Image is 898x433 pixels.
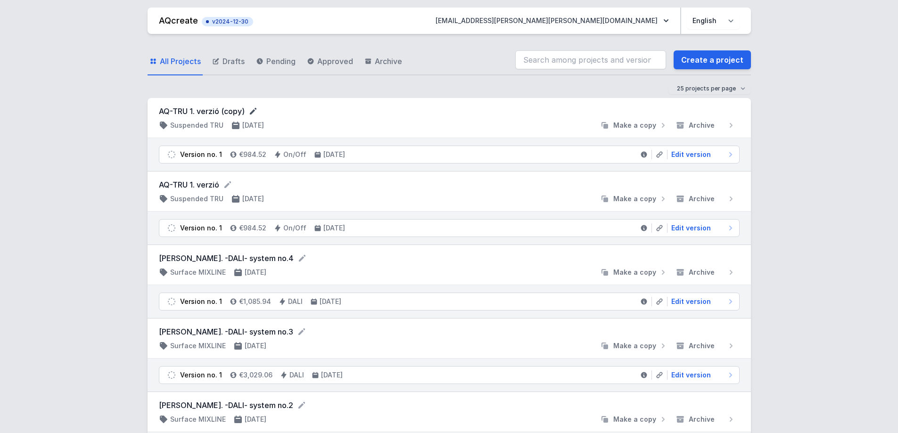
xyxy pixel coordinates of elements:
[297,327,306,336] button: Rename project
[170,121,223,130] h4: Suspended TRU
[375,56,402,67] span: Archive
[613,268,656,277] span: Make a copy
[167,297,176,306] img: draft.svg
[297,400,306,410] button: Rename project
[242,194,264,204] h4: [DATE]
[266,56,296,67] span: Pending
[223,180,232,189] button: Rename project
[245,268,266,277] h4: [DATE]
[667,297,735,306] a: Edit version
[671,223,711,233] span: Edit version
[613,194,656,204] span: Make a copy
[596,341,672,351] button: Make a copy
[159,253,740,264] form: [PERSON_NAME]. -DALI- system no.4
[323,223,345,233] h4: [DATE]
[613,121,656,130] span: Make a copy
[159,326,740,337] form: [PERSON_NAME]. -DALI- system no.3
[180,150,222,159] div: Version no. 1
[689,194,715,204] span: Archive
[167,150,176,159] img: draft.svg
[671,150,711,159] span: Edit version
[515,50,666,69] input: Search among projects and versions...
[248,106,258,116] button: Rename project
[689,268,715,277] span: Archive
[239,297,271,306] h4: €1,085.94
[428,12,676,29] button: [EMAIL_ADDRESS][PERSON_NAME][PERSON_NAME][DOMAIN_NAME]
[159,106,740,117] form: AQ-TRU 1. verzió (copy)
[167,223,176,233] img: draft.svg
[689,341,715,351] span: Archive
[283,150,306,159] h4: On/Off
[362,48,404,75] a: Archive
[159,400,740,411] form: [PERSON_NAME]. -DALI- system no.2
[239,150,266,159] h4: €984.52
[288,297,303,306] h4: DALI
[667,150,735,159] a: Edit version
[689,121,715,130] span: Archive
[148,48,203,75] a: All Projects
[323,150,345,159] h4: [DATE]
[239,370,272,380] h4: €3,029.06
[320,297,341,306] h4: [DATE]
[321,370,343,380] h4: [DATE]
[671,297,711,306] span: Edit version
[180,297,222,306] div: Version no. 1
[297,253,307,263] button: Rename project
[613,415,656,424] span: Make a copy
[672,415,740,424] button: Archive
[202,15,253,26] button: v2024-12-30
[245,415,266,424] h4: [DATE]
[170,341,226,351] h4: Surface MIXLINE
[245,341,266,351] h4: [DATE]
[289,370,304,380] h4: DALI
[160,56,201,67] span: All Projects
[671,370,711,380] span: Edit version
[222,56,245,67] span: Drafts
[167,370,176,380] img: draft.svg
[667,223,735,233] a: Edit version
[170,415,226,424] h4: Surface MIXLINE
[596,268,672,277] button: Make a copy
[305,48,355,75] a: Approved
[672,194,740,204] button: Archive
[283,223,306,233] h4: On/Off
[206,18,248,25] span: v2024-12-30
[180,223,222,233] div: Version no. 1
[613,341,656,351] span: Make a copy
[180,370,222,380] div: Version no. 1
[596,121,672,130] button: Make a copy
[170,194,223,204] h4: Suspended TRU
[672,341,740,351] button: Archive
[254,48,297,75] a: Pending
[674,50,751,69] a: Create a project
[596,415,672,424] button: Make a copy
[689,415,715,424] span: Archive
[672,121,740,130] button: Archive
[170,268,226,277] h4: Surface MIXLINE
[687,12,740,29] select: Choose language
[672,268,740,277] button: Archive
[159,179,740,190] form: AQ-TRU 1. verzió
[667,370,735,380] a: Edit version
[317,56,353,67] span: Approved
[159,16,198,25] a: AQcreate
[210,48,247,75] a: Drafts
[239,223,266,233] h4: €984.52
[242,121,264,130] h4: [DATE]
[596,194,672,204] button: Make a copy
